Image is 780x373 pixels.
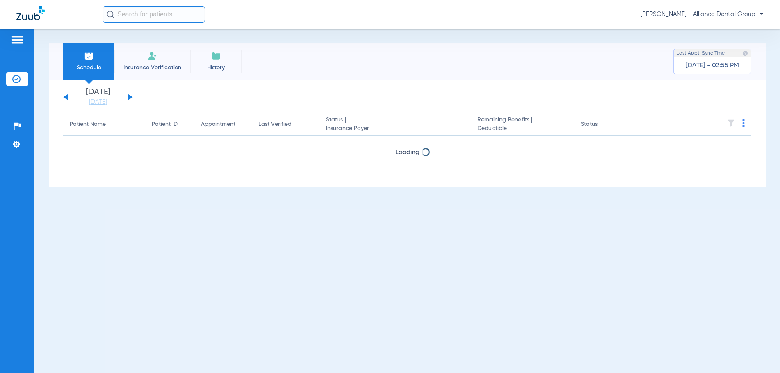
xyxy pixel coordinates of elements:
[258,120,313,129] div: Last Verified
[152,120,178,129] div: Patient ID
[742,119,745,127] img: group-dot-blue.svg
[258,120,292,129] div: Last Verified
[742,50,748,56] img: last sync help info
[471,113,574,136] th: Remaining Benefits |
[574,113,629,136] th: Status
[73,88,123,106] li: [DATE]
[107,11,114,18] img: Search Icon
[73,98,123,106] a: [DATE]
[196,64,235,72] span: History
[103,6,205,23] input: Search for patients
[395,149,420,156] span: Loading
[677,49,726,57] span: Last Appt. Sync Time:
[121,64,184,72] span: Insurance Verification
[641,10,764,18] span: [PERSON_NAME] - Alliance Dental Group
[84,51,94,61] img: Schedule
[686,61,739,70] span: [DATE] - 02:55 PM
[152,120,188,129] div: Patient ID
[201,120,235,129] div: Appointment
[148,51,157,61] img: Manual Insurance Verification
[326,124,464,133] span: Insurance Payer
[16,6,45,20] img: Zuub Logo
[727,119,735,127] img: filter.svg
[211,51,221,61] img: History
[201,120,245,129] div: Appointment
[70,120,139,129] div: Patient Name
[69,64,108,72] span: Schedule
[11,35,24,45] img: hamburger-icon
[319,113,471,136] th: Status |
[70,120,106,129] div: Patient Name
[477,124,568,133] span: Deductible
